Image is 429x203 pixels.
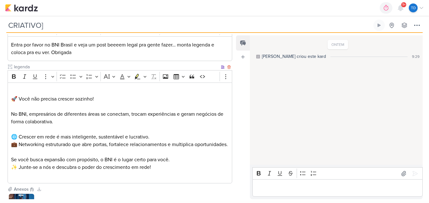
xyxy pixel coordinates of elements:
[8,70,232,83] div: Editor toolbar
[11,88,229,103] p: ⁠⁠⁠⁠⁠⁠⁠ 🚀 Você não precisa crescer sozinho!
[8,36,232,61] div: Editor editing area: main
[8,83,232,183] div: Editor editing area: main
[409,3,418,12] div: Thais de carvalho
[11,163,229,171] p: ✨ Junte-se a nós e descubra o poder do crescimento em rede!
[402,2,406,7] span: 9+
[11,156,229,163] p: Se você busca expansão com propósito, o BNI é o lugar certo para você.
[252,179,423,197] div: Editor editing area: main
[13,64,220,70] input: Texto sem título
[252,167,423,180] div: Editor toolbar
[262,53,326,60] div: [PERSON_NAME] criou este kard
[5,4,38,12] img: kardz.app
[11,103,229,126] p: No BNI, empresários de diferentes áreas se conectam, trocam experiências e geram negócios de form...
[6,20,372,31] input: Kard Sem Título
[11,41,229,56] p: Entra por favor no BNI Brasil e veja um post beeeem legal pra gente fazer… monta legenda e coloca...
[11,133,229,148] p: 🌐 Crescer em rede é mais inteligente, sustentável e lucrativo. 💼 Networking estruturado que abre ...
[412,54,420,59] div: 9:29
[411,5,416,11] p: Td
[377,23,382,28] div: Ligar relógio
[14,186,33,193] div: Anexos (1)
